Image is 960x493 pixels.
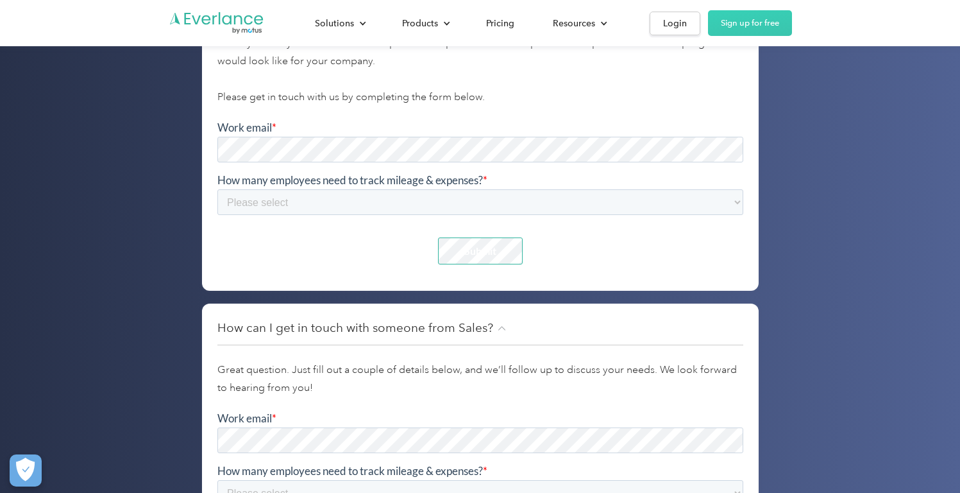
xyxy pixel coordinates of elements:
[217,70,743,88] p: ‍
[169,11,265,35] a: Go to homepage
[217,121,743,275] iframe: Form 2
[217,361,743,397] p: Great question. Just fill out a couple of details below, and we’ll follow up to discuss your need...
[486,15,514,31] div: Pricing
[473,12,527,35] a: Pricing
[217,88,743,106] p: Please get in touch with us by completing the form below.
[402,15,438,31] div: Products
[540,12,618,35] div: Resources
[553,15,595,31] div: Resources
[389,12,460,35] div: Products
[315,15,354,31] div: Solutions
[10,454,42,487] button: Cookies Settings
[302,12,376,35] div: Solutions
[217,319,493,337] h4: How can I get in touch with someone from Sales?
[708,10,792,36] a: Sign up for free
[663,15,687,31] div: Login
[221,169,305,196] input: Submit
[650,12,700,35] a: Login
